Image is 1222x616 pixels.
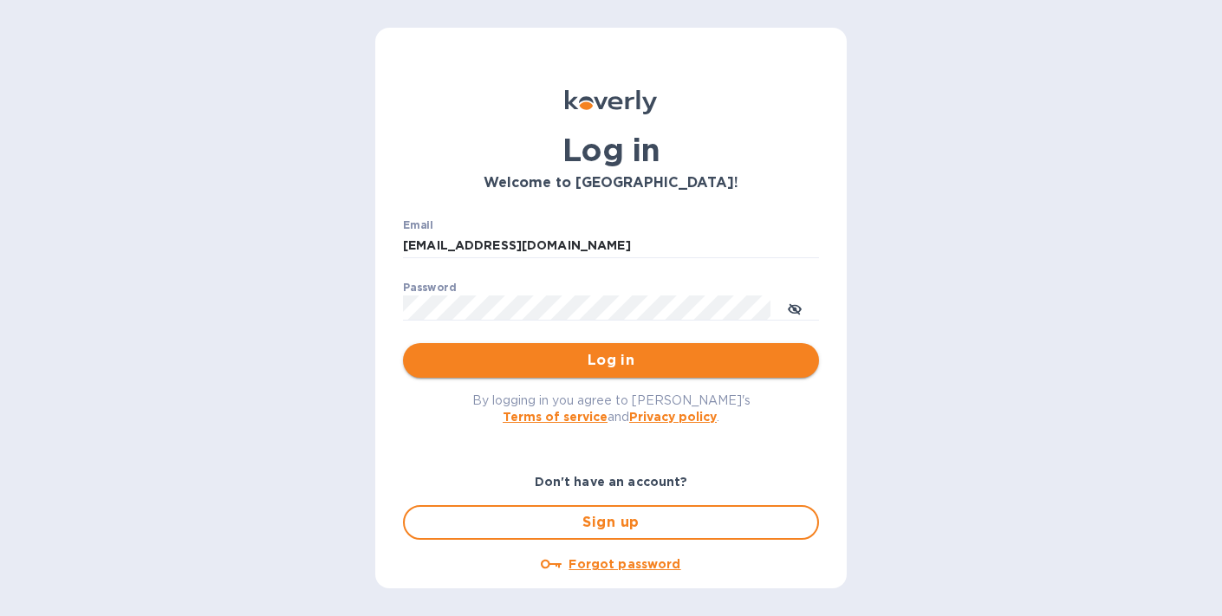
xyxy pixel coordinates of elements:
span: Log in [417,350,805,371]
span: Sign up [419,512,803,533]
b: Don't have an account? [535,475,688,489]
button: toggle password visibility [777,290,812,325]
h1: Log in [403,132,819,168]
span: By logging in you agree to [PERSON_NAME]'s and . [472,393,751,424]
button: Sign up [403,505,819,540]
img: Koverly [565,90,657,114]
label: Password [403,282,456,293]
a: Terms of service [503,410,608,424]
label: Email [403,220,433,230]
u: Forgot password [569,557,680,571]
a: Privacy policy [629,410,717,424]
button: Log in [403,343,819,378]
h3: Welcome to [GEOGRAPHIC_DATA]! [403,175,819,191]
input: Enter email address [403,233,819,259]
